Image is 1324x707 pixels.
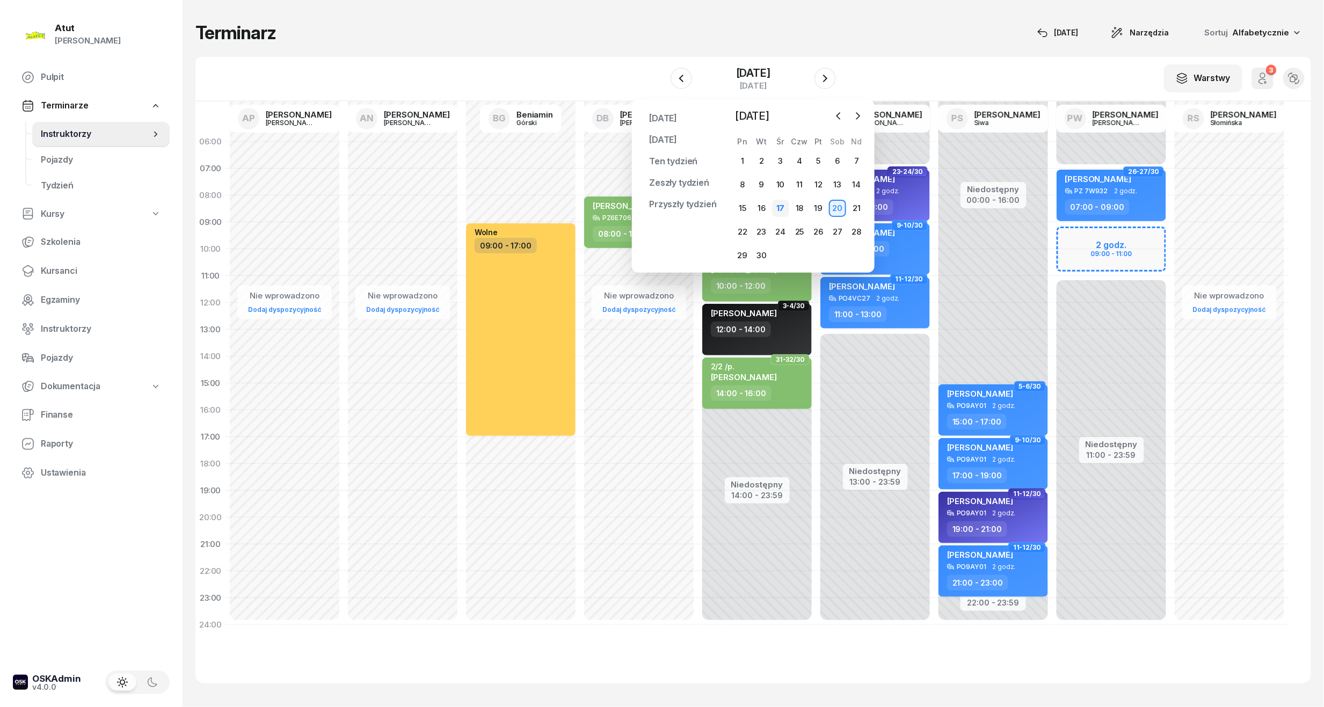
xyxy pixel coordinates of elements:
div: 08:00 [195,182,225,209]
div: [PERSON_NAME] [856,111,922,119]
div: 17:00 [195,424,225,450]
div: 14 [848,176,865,193]
div: Niedostępny [1086,440,1138,448]
div: 12 [810,176,827,193]
div: 13 [829,176,846,193]
div: 25 [791,223,808,240]
div: Czw [790,137,809,146]
button: Nie wprowadzonoDodaj dyspozycyjność [1189,287,1270,318]
div: PO9AY01 [957,456,986,463]
div: Pt [809,137,828,146]
div: 2/2 /p. [711,362,777,371]
a: BGBeniaminGórski [480,105,562,133]
div: 6 [829,152,846,170]
span: [PERSON_NAME] [711,308,777,318]
div: [PERSON_NAME] [1093,119,1144,126]
div: 24 [772,223,789,240]
a: DB[PERSON_NAME][PERSON_NAME] [584,105,695,133]
a: Dodaj dyspozycyjność [1189,303,1270,316]
div: 2 [753,152,770,170]
div: 19 [810,200,827,217]
div: 12:00 [195,289,225,316]
div: Atut [55,24,121,33]
span: Kursy [41,207,64,221]
div: 19:00 [195,477,225,504]
div: 19:00 - 21:00 [947,521,1007,537]
button: 3 [1252,68,1274,89]
div: 14:00 [195,343,225,370]
div: [PERSON_NAME] [856,119,908,126]
div: 16 [753,200,770,217]
button: Warstwy [1164,64,1242,92]
div: Górski [516,119,553,126]
div: 14:00 - 16:00 [711,385,772,401]
span: Tydzień [41,179,161,193]
div: 10 [772,176,789,193]
div: [PERSON_NAME] [266,111,332,119]
button: Nie wprowadzonoDodaj dyspozycyjność [362,287,443,318]
div: 9 [753,176,770,193]
span: [PERSON_NAME] [1065,174,1131,184]
div: [DATE] [736,68,770,78]
div: 26 [810,223,827,240]
div: 10:00 [195,236,225,263]
div: 08:00 - 10:00 [593,226,656,242]
div: Nie wprowadzono [598,289,680,303]
a: Pojazdy [13,345,170,371]
div: 27 [829,223,846,240]
div: Siwa [974,119,1026,126]
span: 11-12/30 [1013,493,1041,495]
div: Niedostępny [849,467,901,475]
span: PW [1067,114,1083,123]
div: 23:00 [195,585,225,611]
a: Instruktorzy [32,121,170,147]
h1: Terminarz [195,23,276,42]
span: 5-6/30 [1019,385,1041,388]
div: 4 [791,152,808,170]
button: [DATE] [1028,22,1088,43]
div: 28 [848,223,865,240]
div: Wolne [475,228,498,237]
div: 15:00 - 17:00 [947,414,1007,429]
span: 2 godz. [993,402,1016,410]
a: Pojazdy [32,147,170,173]
div: [PERSON_NAME] [384,111,450,119]
div: v4.0.0 [32,683,81,691]
div: Nd [847,137,866,146]
div: [PERSON_NAME] [384,119,435,126]
div: 15:00 [195,370,225,397]
span: Egzaminy [41,293,161,307]
span: Finanse [41,408,161,422]
div: [PERSON_NAME] [1093,111,1159,119]
div: 12:00 - 14:00 [711,322,771,337]
button: Nie wprowadzonoDodaj dyspozycyjność [244,287,325,318]
div: [PERSON_NAME] [55,34,121,48]
div: Nie wprowadzono [244,289,325,303]
div: Sob [828,137,847,146]
a: AN[PERSON_NAME][PERSON_NAME] [347,105,459,133]
div: Nie wprowadzono [362,289,443,303]
img: logo-xs-dark@2x.png [13,675,28,690]
div: 7 [848,152,865,170]
div: 21:00 - 23:00 [947,575,1008,591]
span: DB [596,114,609,123]
button: Niedostępny11:00 - 23:59 [1086,438,1138,462]
div: 07:00 - 09:00 [1065,199,1130,215]
span: Instruktorzy [41,127,150,141]
div: 22 [734,223,751,240]
a: Kursanci [13,258,170,284]
div: [DATE] [1037,26,1079,39]
div: [PERSON_NAME] [620,111,686,119]
a: Kursy [13,202,170,227]
span: [PERSON_NAME] [711,372,777,382]
a: PS[PERSON_NAME]Siwa [938,105,1049,133]
button: Narzędzia [1101,22,1179,43]
div: 20 [829,200,846,217]
span: Szkolenia [41,235,161,249]
span: 31-32/30 [776,359,805,361]
a: Ten tydzień [641,151,706,172]
span: [DATE] [731,107,774,125]
span: Ustawienia [41,466,161,480]
div: 18 [791,200,808,217]
span: AP [242,114,255,123]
